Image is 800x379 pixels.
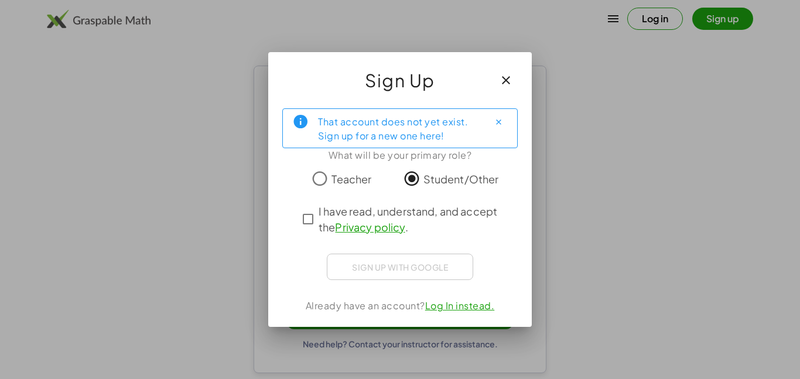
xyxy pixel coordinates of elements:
[423,171,499,187] span: Student/Other
[319,203,502,235] span: I have read, understand, and accept the .
[282,299,518,313] div: Already have an account?
[365,66,435,94] span: Sign Up
[425,299,495,312] a: Log In instead.
[282,148,518,162] div: What will be your primary role?
[489,112,508,131] button: Close
[331,171,371,187] span: Teacher
[318,114,480,143] div: That account does not yet exist. Sign up for a new one here!
[335,220,405,234] a: Privacy policy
